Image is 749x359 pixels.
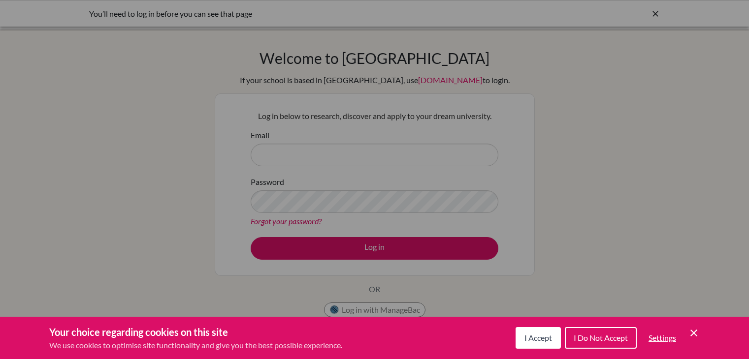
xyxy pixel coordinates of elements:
[688,327,700,339] button: Save and close
[49,339,342,351] p: We use cookies to optimise site functionality and give you the best possible experience.
[49,325,342,339] h3: Your choice regarding cookies on this site
[649,333,676,342] span: Settings
[565,327,637,349] button: I Do Not Accept
[574,333,628,342] span: I Do Not Accept
[524,333,552,342] span: I Accept
[516,327,561,349] button: I Accept
[641,328,684,348] button: Settings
